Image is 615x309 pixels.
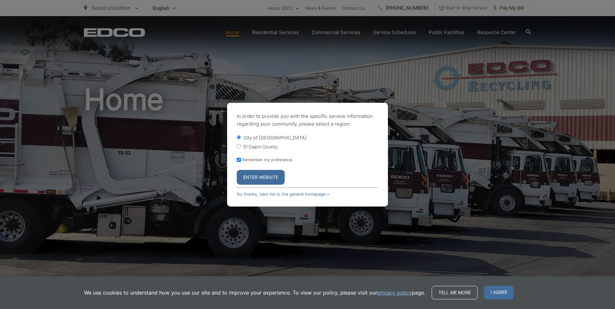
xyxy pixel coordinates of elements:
[84,289,425,296] p: We use cookies to understand how you use our site and to improve your experience. To view our pol...
[243,135,307,140] label: City of [GEOGRAPHIC_DATA]
[432,286,478,299] a: Tell me more
[243,144,278,149] label: El Cajon County
[377,289,412,296] a: privacy policy
[242,157,292,162] label: Remember my preference
[237,192,329,197] a: No thanks, take me to the general homepage >
[484,286,514,299] span: I agree
[237,170,285,185] button: Enter Website
[237,112,378,128] p: In order to provide you with the specific service information regarding your community, please se...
